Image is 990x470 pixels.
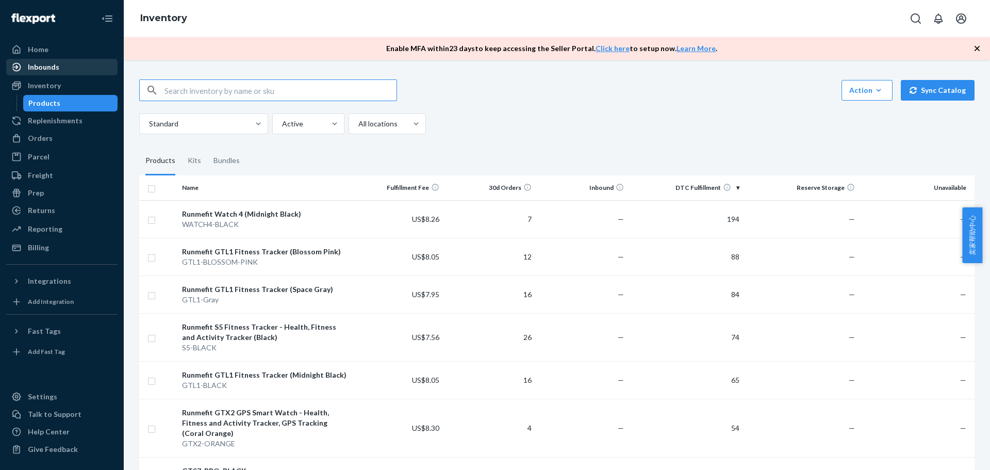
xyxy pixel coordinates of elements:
[281,119,282,129] input: Active
[6,221,118,237] a: Reporting
[618,333,624,342] span: —
[618,252,624,261] span: —
[6,239,118,256] a: Billing
[849,333,855,342] span: —
[182,439,347,449] div: GTX2-ORANGE
[443,175,536,200] th: 30d Orders
[618,424,624,432] span: —
[164,80,397,101] input: Search inventory by name or sku
[28,133,53,143] div: Orders
[849,290,855,299] span: —
[28,116,82,126] div: Replenishments
[182,257,347,267] div: GTL1-BLOSSOM-PINK
[148,119,149,129] input: Standard
[28,326,61,336] div: Fast Tags
[443,313,536,361] td: 26
[905,8,926,29] button: Open Search Box
[744,175,859,200] th: Reserve Storage
[6,323,118,339] button: Fast Tags
[628,313,744,361] td: 74
[960,215,966,223] span: —
[6,273,118,289] button: Integrations
[960,252,966,261] span: —
[960,333,966,342] span: —
[28,98,60,108] div: Products
[412,424,439,432] span: US$8.30
[628,175,744,200] th: DTC Fulfillment
[628,361,744,399] td: 65
[28,444,78,455] div: Give Feedback
[628,200,744,238] td: 194
[182,322,347,343] div: Runmefit S5 Fitness Tracker - Health, Fitness and Activity Tracker (Black)
[951,8,971,29] button: Open account menu
[6,149,118,165] a: Parcel
[628,399,744,457] td: 54
[182,408,347,439] div: Runmefit GTX2 GPS Smart Watch - Health, Fitness and Activity Tracker, GPS Tracking (Coral Orange)
[140,12,187,24] a: Inventory
[188,147,201,175] div: Kits
[618,376,624,384] span: —
[412,215,439,223] span: US$8.26
[412,290,439,299] span: US$7.95
[6,294,118,310] a: Add Integration
[6,185,118,201] a: Prep
[536,175,628,200] th: Inbound
[412,333,439,342] span: US$7.56
[182,370,347,380] div: Runmefit GTL1 Fitness Tracker (Midnight Black)
[962,207,982,263] button: 卖家帮助中心
[182,380,347,391] div: GTL1-BLACK
[178,175,351,200] th: Name
[6,388,118,405] a: Settings
[849,376,855,384] span: —
[901,80,975,101] button: Sync Catalog
[28,242,49,253] div: Billing
[145,147,175,175] div: Products
[6,202,118,219] a: Returns
[386,43,717,54] p: Enable MFA within 23 days to keep accessing the Seller Portal. to setup now. .
[628,275,744,313] td: 84
[412,252,439,261] span: US$8.05
[6,77,118,94] a: Inventory
[6,59,118,75] a: Inbounds
[928,8,949,29] button: Open notifications
[28,44,48,55] div: Home
[960,376,966,384] span: —
[596,44,630,53] a: Click here
[28,392,57,402] div: Settings
[11,13,55,24] img: Flexport logo
[182,295,347,305] div: GTL1-Gray
[182,343,347,353] div: S5-BLACK
[182,209,347,219] div: Runmefit Watch 4 (Midnight Black)
[443,200,536,238] td: 7
[628,238,744,275] td: 88
[841,80,893,101] button: Action
[182,247,347,257] div: Runmefit GTL1 Fitness Tracker (Blossom Pink)
[676,44,716,53] a: Learn More
[6,112,118,129] a: Replenishments
[849,424,855,432] span: —
[357,119,358,129] input: All locations
[960,424,966,432] span: —
[960,290,966,299] span: —
[23,95,118,111] a: Products
[28,224,62,234] div: Reporting
[28,152,49,162] div: Parcel
[6,424,118,440] a: Help Center
[6,130,118,147] a: Orders
[618,290,624,299] span: —
[412,376,439,384] span: US$8.05
[28,409,81,419] div: Talk to Support
[849,252,855,261] span: —
[443,399,536,457] td: 4
[618,215,624,223] span: —
[28,297,74,306] div: Add Integration
[97,8,118,29] button: Close Navigation
[859,175,975,200] th: Unavailable
[182,219,347,230] div: WATCH4-BLACK
[28,276,71,286] div: Integrations
[351,175,443,200] th: Fulfillment Fee
[443,275,536,313] td: 16
[28,62,59,72] div: Inbounds
[849,85,885,95] div: Action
